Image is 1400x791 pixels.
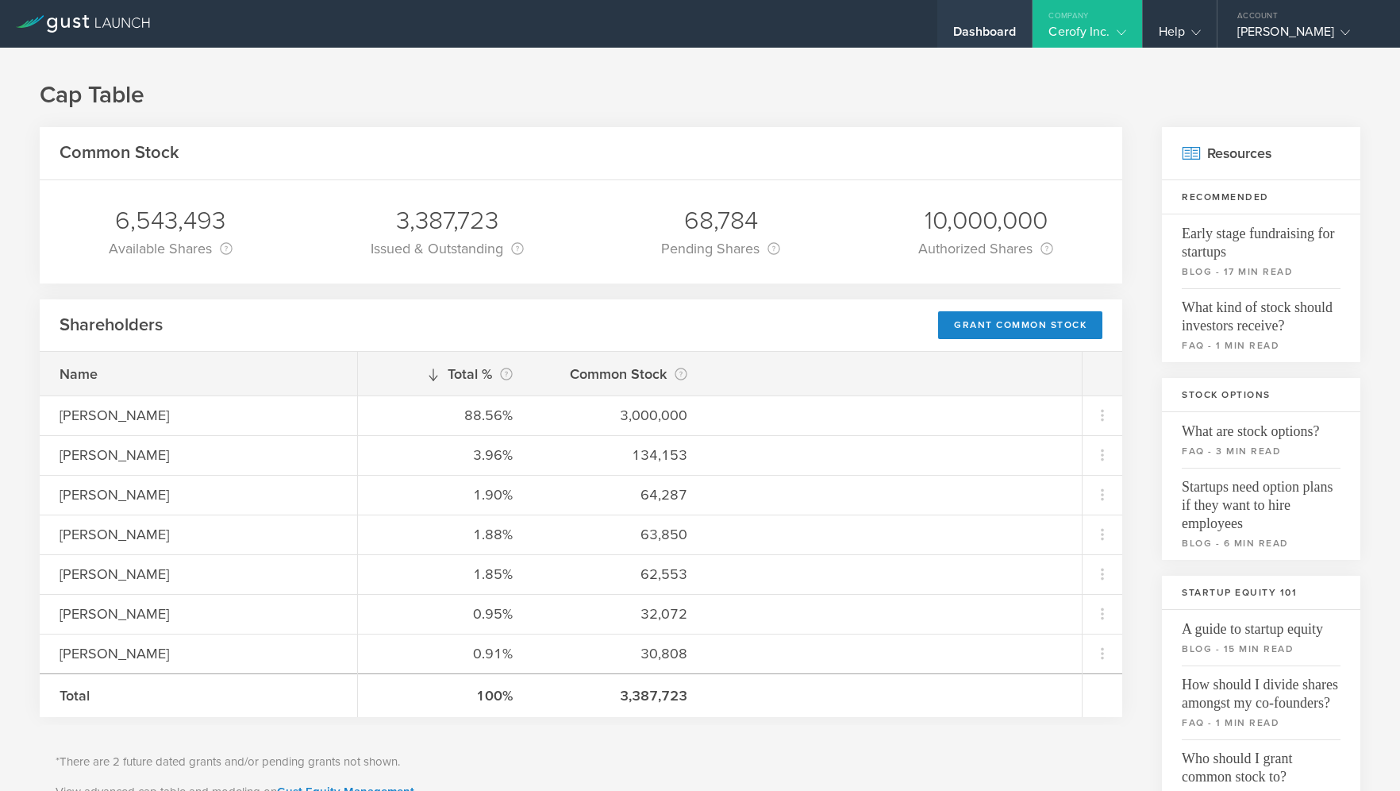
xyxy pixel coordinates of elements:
[371,204,524,237] div: 3,387,723
[60,405,337,426] div: [PERSON_NAME]
[1182,288,1340,335] span: What kind of stock should investors receive?
[60,604,337,624] div: [PERSON_NAME]
[371,237,524,260] div: Issued & Outstanding
[552,445,687,465] div: 134,153
[1162,288,1360,362] a: What kind of stock should investors receive?faq - 1 min read
[56,753,1106,771] p: *There are 2 future dated grants and/or pending grants not shown.
[1162,576,1360,610] h3: Startup Equity 101
[1182,444,1340,458] small: faq - 3 min read
[60,141,179,164] h2: Common Stock
[40,79,1360,111] h1: Cap Table
[378,604,513,624] div: 0.95%
[1182,666,1340,712] span: How should I divide shares amongst my co-founders?
[378,445,513,465] div: 3.96%
[1182,338,1340,353] small: faq - 1 min read
[1162,412,1360,468] a: What are stock options?faq - 3 min read
[60,564,337,585] div: [PERSON_NAME]
[1182,642,1340,656] small: blog - 15 min read
[1048,24,1125,48] div: Cerofy Inc.
[552,604,687,624] div: 32,072
[378,363,513,385] div: Total %
[1162,610,1360,666] a: A guide to startup equityblog - 15 min read
[1182,739,1340,786] span: Who should I grant common stock to?
[1162,666,1360,739] a: How should I divide shares amongst my co-founders?faq - 1 min read
[552,363,687,385] div: Common Stock
[953,24,1017,48] div: Dashboard
[60,643,337,664] div: [PERSON_NAME]
[60,524,337,545] div: [PERSON_NAME]
[552,685,687,706] div: 3,387,723
[60,685,337,706] div: Total
[60,314,163,337] h2: Shareholders
[378,564,513,585] div: 1.85%
[661,237,780,260] div: Pending Shares
[109,204,233,237] div: 6,543,493
[60,445,337,465] div: [PERSON_NAME]
[552,564,687,585] div: 62,553
[1182,468,1340,533] span: Startups need option plans if they want to hire employees
[552,643,687,664] div: 30,808
[661,204,780,237] div: 68,784
[1162,180,1360,214] h3: Recommended
[378,643,513,664] div: 0.91%
[378,685,513,706] div: 100%
[938,311,1102,339] div: Grant Common Stock
[1182,412,1340,441] span: What are stock options?
[1182,536,1340,550] small: blog - 6 min read
[1182,214,1340,261] span: Early stage fundraising for startups
[552,524,687,545] div: 63,850
[552,484,687,505] div: 64,287
[378,524,513,545] div: 1.88%
[918,204,1053,237] div: 10,000,000
[1162,378,1360,412] h3: Stock Options
[1182,264,1340,279] small: blog - 17 min read
[552,405,687,426] div: 3,000,000
[378,405,513,426] div: 88.56%
[1162,214,1360,288] a: Early stage fundraising for startupsblog - 17 min read
[1182,610,1340,639] span: A guide to startup equity
[60,484,337,505] div: [PERSON_NAME]
[1159,24,1201,48] div: Help
[1237,24,1372,48] div: [PERSON_NAME]
[60,364,337,384] div: Name
[1182,716,1340,730] small: faq - 1 min read
[378,484,513,505] div: 1.90%
[109,237,233,260] div: Available Shares
[1162,468,1360,560] a: Startups need option plans if they want to hire employeesblog - 6 min read
[918,237,1053,260] div: Authorized Shares
[1162,127,1360,180] h2: Resources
